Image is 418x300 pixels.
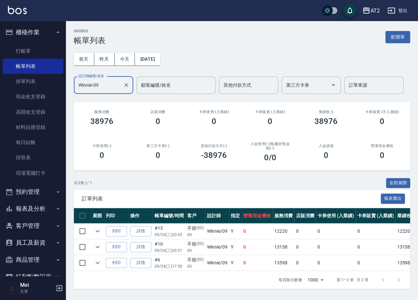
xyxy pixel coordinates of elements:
h3: 0 [380,117,384,126]
td: 12220 [273,224,294,239]
img: Person [5,282,18,295]
td: 0 [242,239,273,255]
p: 00 [187,248,204,254]
a: 現金收支登錄 [3,89,63,104]
button: 列印 [106,242,127,252]
td: 13158 [395,239,417,255]
button: Clear [122,80,131,90]
th: 店販消費 [294,208,316,224]
button: [DATE] [135,53,160,65]
div: 不留 [187,256,204,263]
a: 每日結帳 [3,135,63,150]
button: 昨天 [94,53,115,65]
p: 09/24 (三) 20:43 [155,232,184,238]
td: 0 [294,224,316,239]
button: 前天 [74,53,94,65]
button: 登出 [385,5,410,17]
h5: Mei [20,282,54,288]
td: #10 [153,239,186,255]
td: Y [229,255,242,271]
td: #13 [153,224,186,239]
th: 業績收入 [395,208,417,224]
td: 0 [356,239,396,255]
button: 新開單 [385,31,410,43]
button: Open [328,80,339,90]
th: 營業現金應收 [242,208,273,224]
h3: -38976 [201,151,227,160]
p: (00) [196,225,204,232]
td: Y [229,239,242,255]
td: 0 [356,224,396,239]
td: 0 [316,224,356,239]
button: 列印 [106,226,127,236]
h3: 38976 [314,117,338,126]
button: expand row [93,258,103,268]
div: 不留 [187,241,204,248]
td: 0 [242,255,273,271]
h2: 店販消費 [138,110,178,114]
a: 掛單列表 [3,74,63,89]
button: 今天 [115,53,135,65]
h3: 0 [324,151,328,160]
button: 商品管理 [3,251,63,268]
h3: 0 [100,151,104,160]
label: 設計師編號/姓名 [78,74,104,78]
a: 詳情 [130,242,151,252]
h2: 入金使用(-) /點數折抵金額(-) [250,142,290,150]
a: 詳情 [130,226,151,236]
td: 0 [294,255,316,271]
a: 新開單 [385,34,410,40]
h3: 0 [380,151,384,160]
td: 12220 [395,224,417,239]
td: 0 [356,255,396,271]
th: 展開 [91,208,104,224]
th: 帳單編號/時間 [153,208,186,224]
h3: 0 [156,117,160,126]
td: Y [229,224,242,239]
button: expand row [93,242,103,252]
p: 00 [187,263,204,269]
button: 櫃檯作業 [3,24,63,41]
h3: 0 [212,117,216,126]
button: 客戶管理 [3,217,63,234]
h3: 0 /0 [264,153,276,162]
th: 列印 [104,208,129,224]
button: 報表匯出 [381,194,405,204]
a: 打帳單 [3,44,63,59]
h2: 第三方卡券(-) [138,144,178,148]
span: 訂單列表 [82,195,381,202]
p: (00) [196,256,204,263]
h2: 卡券販賣 (不入業績) [362,110,402,114]
td: Winnie /09 [205,255,229,271]
a: 詳情 [130,258,151,268]
h2: 營業現金應收 [362,144,402,148]
div: 1000 [305,271,326,289]
h3: 0 [268,117,272,126]
button: expand row [93,226,103,236]
th: 服務消費 [273,208,294,224]
th: 客戶 [186,208,205,224]
p: 每頁顯示數量 [279,277,302,283]
h2: 卡券使用 (入業績) [194,110,234,114]
td: 13598 [395,255,417,271]
a: 帳單列表 [3,59,63,74]
td: Winnie /09 [205,239,229,255]
th: 卡券販賣 (入業績) [356,208,396,224]
p: (00) [196,241,204,248]
h3: 服務消費 [82,110,122,114]
div: AT2 [370,7,379,15]
h2: 卡券販賣 (入業績) [250,110,290,114]
th: 設計師 [205,208,229,224]
a: 報表匯出 [381,195,405,201]
td: 0 [294,239,316,255]
button: 全部展開 [386,178,410,188]
a: 現場電腦打卡 [3,165,63,181]
th: 操作 [129,208,153,224]
button: 預約管理 [3,183,63,200]
td: Winnie /09 [205,224,229,239]
a: 排班表 [3,150,63,165]
h3: 帳單列表 [74,36,105,45]
td: 13598 [273,255,294,271]
th: 卡券使用 (入業績) [316,208,356,224]
h3: 38976 [90,117,113,126]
